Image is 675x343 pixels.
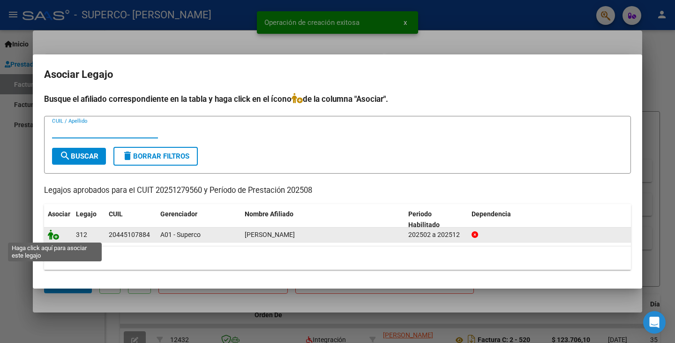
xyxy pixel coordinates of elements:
[44,246,631,270] div: 1 registros
[44,93,631,105] h4: Busque el afiliado correspondiente en la tabla y haga click en el ícono de la columna "Asociar".
[76,231,87,238] span: 312
[122,152,189,160] span: Borrar Filtros
[60,152,98,160] span: Buscar
[109,229,150,240] div: 20445107884
[52,148,106,165] button: Buscar
[44,204,72,235] datatable-header-cell: Asociar
[109,210,123,218] span: CUIL
[245,231,295,238] span: CORIA MATIAS JERONIMO
[60,150,71,161] mat-icon: search
[72,204,105,235] datatable-header-cell: Legajo
[160,231,201,238] span: A01 - Superco
[241,204,405,235] datatable-header-cell: Nombre Afiliado
[44,185,631,197] p: Legajos aprobados para el CUIT 20251279560 y Período de Prestación 202508
[643,311,666,334] div: Open Intercom Messenger
[122,150,133,161] mat-icon: delete
[44,66,631,84] h2: Asociar Legajo
[105,204,157,235] datatable-header-cell: CUIL
[160,210,197,218] span: Gerenciador
[76,210,97,218] span: Legajo
[157,204,241,235] datatable-header-cell: Gerenciador
[408,229,464,240] div: 202502 a 202512
[245,210,293,218] span: Nombre Afiliado
[113,147,198,166] button: Borrar Filtros
[408,210,440,229] span: Periodo Habilitado
[468,204,631,235] datatable-header-cell: Dependencia
[472,210,511,218] span: Dependencia
[48,210,70,218] span: Asociar
[405,204,468,235] datatable-header-cell: Periodo Habilitado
